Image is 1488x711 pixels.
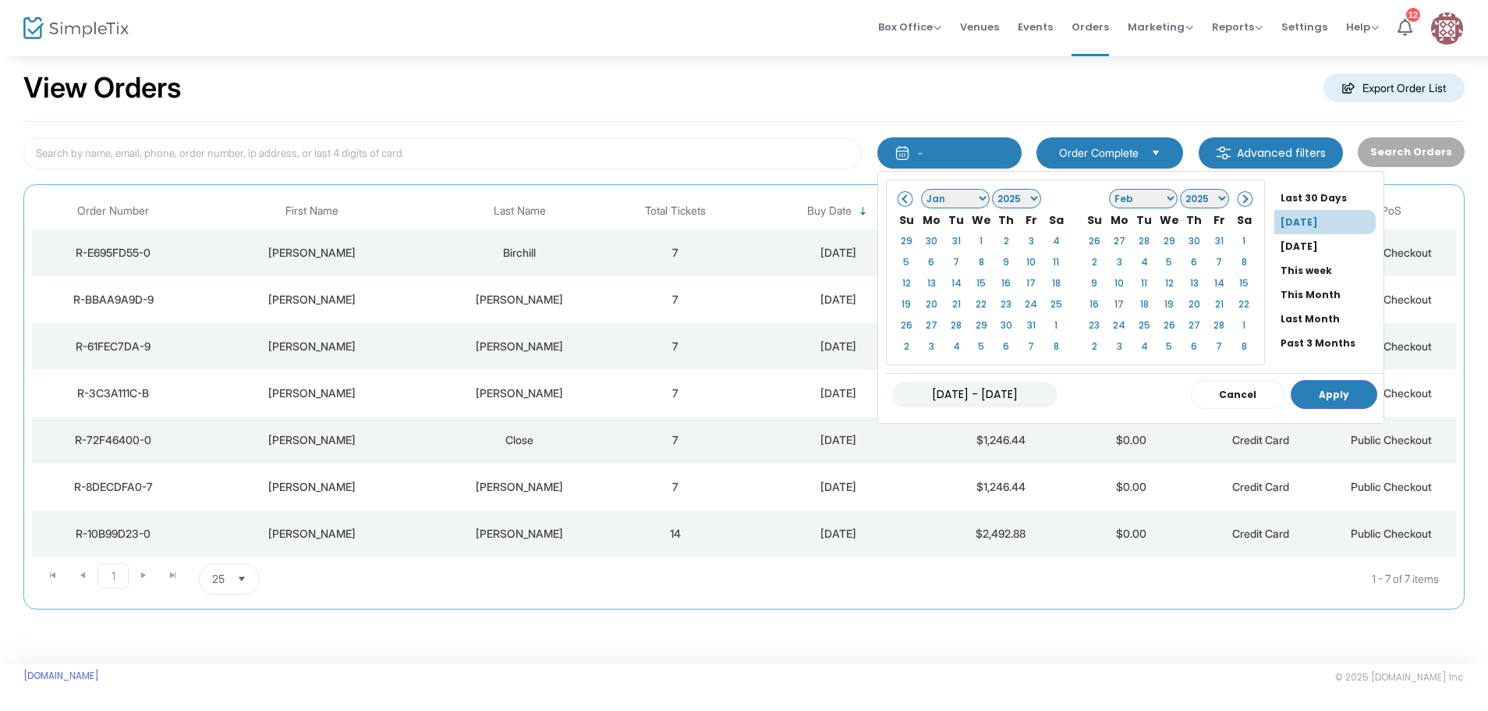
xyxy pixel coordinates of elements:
[36,432,190,448] div: R-72F46400-0
[1043,230,1068,251] td: 4
[994,293,1019,315] td: 23
[1066,464,1196,510] td: $0.00
[894,293,919,315] td: 19
[611,417,741,464] td: 7
[969,315,994,336] td: 29
[198,526,424,542] div: Barb
[878,20,941,34] span: Box Office
[433,526,607,542] div: Dickhaut
[36,245,190,261] div: R-E695FD55-0
[198,432,424,448] div: Kenneth
[1043,209,1068,230] th: Sa
[1157,251,1182,272] td: 5
[745,432,932,448] div: 9/15/2025
[894,336,919,357] td: 2
[433,432,607,448] div: Close
[1232,433,1289,446] span: Credit Card
[994,209,1019,230] th: Th
[231,564,253,594] button: Select
[994,251,1019,272] td: 9
[1132,293,1157,315] td: 18
[918,145,923,161] div: -
[1107,315,1132,336] td: 24
[1291,380,1377,409] button: Apply
[1066,510,1196,557] td: $0.00
[1107,336,1132,357] td: 3
[23,137,862,169] input: Search by name, email, phone, order number, ip address, or last 4 digits of card
[745,292,932,308] div: 9/15/2025
[1351,480,1432,493] span: Public Checkout
[1157,293,1182,315] td: 19
[1231,293,1256,315] td: 22
[1043,251,1068,272] td: 11
[1191,380,1284,409] button: Cancel
[994,336,1019,357] td: 6
[1107,293,1132,315] td: 17
[198,245,424,261] div: Lori
[1132,230,1157,251] td: 28
[1274,186,1383,210] li: Last 30 Days
[1216,145,1231,161] img: filter
[1182,336,1206,357] td: 6
[1323,73,1465,102] m-button: Export Order List
[894,230,919,251] td: 29
[944,293,969,315] td: 21
[1107,272,1132,293] td: 10
[892,382,1058,407] input: MM/DD/YYYY - MM/DD/YYYY
[1157,315,1182,336] td: 26
[36,479,190,495] div: R-8DECDFA0-7
[198,386,424,401] div: Lyn
[1274,283,1383,307] li: This Month
[1157,230,1182,251] td: 29
[23,670,99,682] a: [DOMAIN_NAME]
[494,204,546,218] span: Last Name
[1019,293,1043,315] td: 24
[969,251,994,272] td: 8
[36,339,190,354] div: R-61FEC7DA-9
[919,293,944,315] td: 20
[1381,204,1401,218] span: PoS
[1274,331,1383,355] li: Past 3 Months
[745,386,932,401] div: 9/15/2025
[745,526,932,542] div: 9/15/2025
[23,71,182,105] h2: View Orders
[198,339,424,354] div: Larry
[894,315,919,336] td: 26
[1019,315,1043,336] td: 31
[433,339,607,354] div: Stearns
[1351,293,1432,306] span: Public Checkout
[969,336,994,357] td: 5
[1132,336,1157,357] td: 4
[1281,7,1327,47] span: Settings
[919,336,944,357] td: 3
[919,272,944,293] td: 13
[1157,272,1182,293] td: 12
[1274,307,1383,331] li: Last Month
[1206,251,1231,272] td: 7
[1182,209,1206,230] th: Th
[1082,293,1107,315] td: 16
[1212,20,1263,34] span: Reports
[1346,20,1379,34] span: Help
[994,272,1019,293] td: 16
[1128,20,1193,34] span: Marketing
[919,230,944,251] td: 30
[1231,230,1256,251] td: 1
[969,272,994,293] td: 15
[1019,272,1043,293] td: 17
[409,563,1439,595] kendo-pager-info: 1 - 7 of 7 items
[919,251,944,272] td: 6
[895,145,910,161] img: monthly
[611,370,741,417] td: 7
[994,230,1019,251] td: 2
[1132,251,1157,272] td: 4
[745,479,932,495] div: 9/15/2025
[1072,7,1109,47] span: Orders
[36,386,190,401] div: R-3C3A111C-B
[1082,230,1107,251] td: 26
[857,205,870,218] span: Sortable
[1231,315,1256,336] td: 1
[36,292,190,308] div: R-BBAA9A9D-9
[1274,234,1383,258] li: [DATE]
[894,209,919,230] th: Su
